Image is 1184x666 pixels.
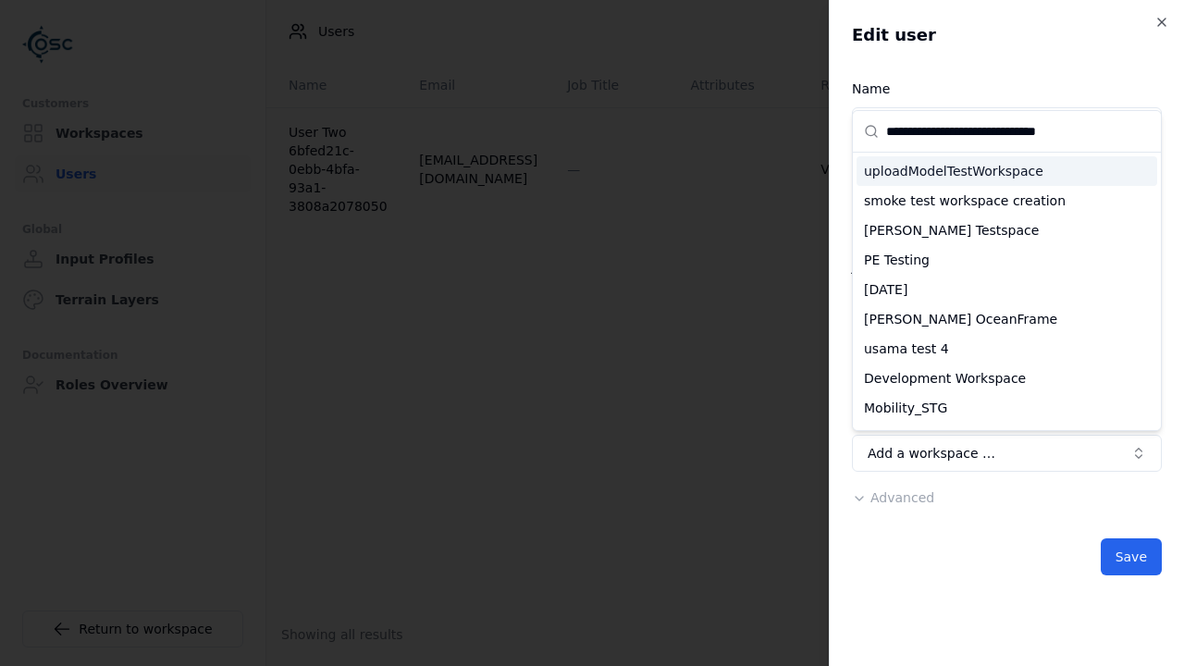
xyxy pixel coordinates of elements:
div: PE Testing [857,245,1157,275]
div: [DATE] [857,275,1157,304]
div: usama test 4 [857,334,1157,364]
div: [PERSON_NAME] Testspace [857,216,1157,245]
div: [PERSON_NAME] OceanFrame [857,304,1157,334]
div: Suggestions [853,153,1161,430]
div: uploadModelTestWorkspace [857,156,1157,186]
div: smoke test workspace creation [857,186,1157,216]
div: Development Workspace [857,364,1157,393]
div: trial_test [857,423,1157,452]
div: Mobility_STG [857,393,1157,423]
